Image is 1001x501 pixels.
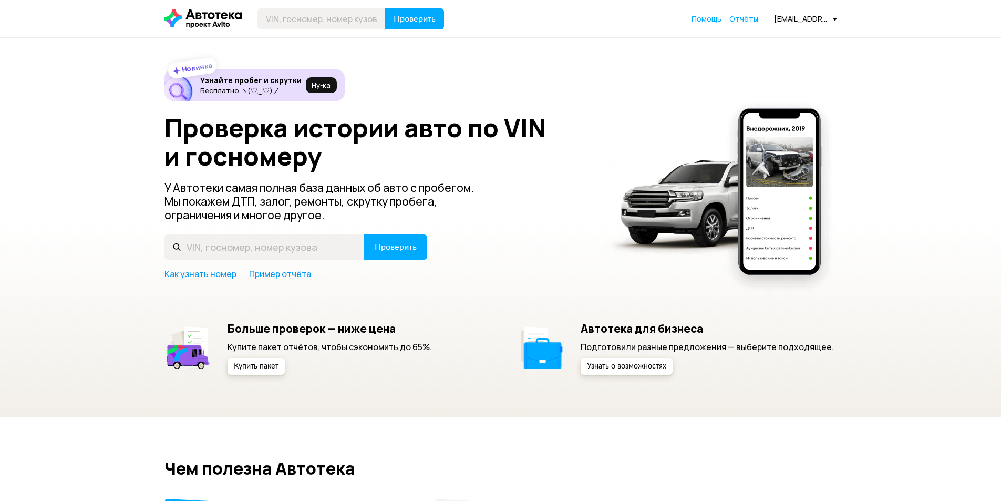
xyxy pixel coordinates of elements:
span: Ну‑ка [312,81,331,89]
button: Проверить [364,234,427,260]
p: У Автотеки самая полная база данных об авто с пробегом. Мы покажем ДТП, залог, ремонты, скрутку п... [164,181,491,222]
a: Помощь [692,14,721,24]
a: Как узнать номер [164,268,236,280]
div: [EMAIL_ADDRESS][DOMAIN_NAME] [774,14,837,24]
h5: Больше проверок — ниже цена [228,322,432,335]
h1: Проверка истории авто по VIN и госномеру [164,114,592,170]
p: Подготовили разные предложения — выберите подходящее. [581,341,834,353]
strong: Новинка [181,60,213,74]
button: Купить пакет [228,358,285,375]
button: Узнать о возможностях [581,358,673,375]
span: Проверить [375,243,417,251]
p: Купите пакет отчётов, чтобы сэкономить до 65%. [228,341,432,353]
input: VIN, госномер, номер кузова [164,234,365,260]
h5: Автотека для бизнеса [581,322,834,335]
span: Проверить [394,15,436,23]
a: Отчёты [729,14,758,24]
h6: Узнайте пробег и скрутки [200,76,302,85]
span: Купить пакет [234,363,278,370]
button: Проверить [385,8,444,29]
p: Бесплатно ヽ(♡‿♡)ノ [200,86,302,95]
input: VIN, госномер, номер кузова [257,8,386,29]
h2: Чем полезна Автотека [164,459,837,478]
a: Пример отчёта [249,268,311,280]
span: Узнать о возможностях [587,363,666,370]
